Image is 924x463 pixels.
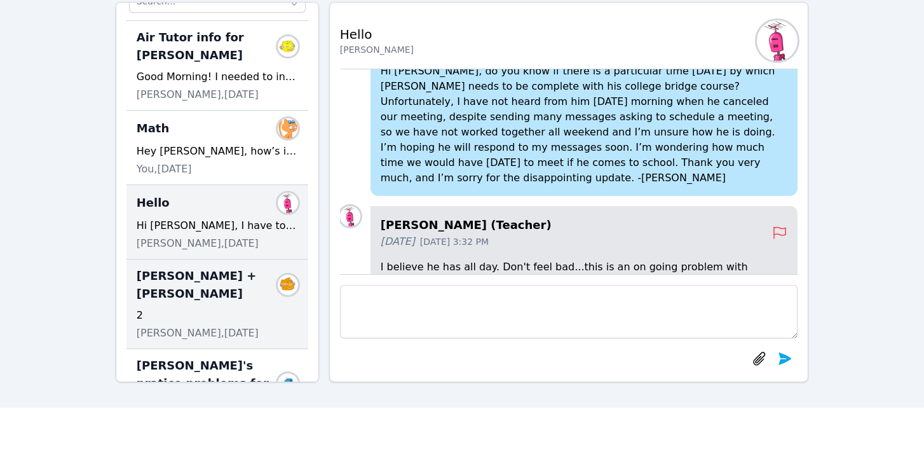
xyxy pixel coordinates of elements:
div: MathAdam RiosHey [PERSON_NAME], how’s it going? :) Do you still need any help completing your col... [126,111,308,185]
span: [PERSON_NAME], [DATE] [137,326,259,341]
img: Amy Herndon [278,193,298,213]
div: Hey [PERSON_NAME], how’s it going? :) Do you still need any help completing your college bridge c... [137,144,298,159]
div: HelloAmy HerndonHi [PERSON_NAME], I have to say that this school district drives me insane. Last ... [126,185,308,259]
p: Hi [PERSON_NAME], do you know if there is a particular time [DATE] by which [PERSON_NAME] needs t... [381,64,788,186]
div: Hi [PERSON_NAME], I have to say that this school district drives me insane. Last week they told u... [137,218,298,233]
div: 2 [137,308,298,323]
span: [PERSON_NAME] + [PERSON_NAME] [137,267,283,303]
img: Amy Herndon [340,206,360,226]
img: Adam Rios [278,118,298,139]
span: You, [DATE] [137,162,192,177]
span: Hello [137,194,170,212]
h2: Hello [340,25,414,43]
p: I believe he has all day. Don't feel bad...this is an on going problem with [PERSON_NAME]. I've b... [381,259,788,290]
span: Air Tutor info for [PERSON_NAME] [137,29,283,64]
img: Marisela Gonzalez [278,36,298,57]
span: [DATE] 3:32 PM [420,235,489,248]
span: Math [137,120,169,137]
img: Amy Herndon [757,20,798,61]
span: [PERSON_NAME]'s pratice problems for his final [137,357,283,410]
div: [PERSON_NAME] + [PERSON_NAME]Alexis Levine2[PERSON_NAME],[DATE] [126,259,308,349]
span: [DATE] [381,234,415,249]
div: [PERSON_NAME] [340,43,414,56]
img: Luke Tinsley [278,373,298,394]
div: [PERSON_NAME]'s pratice problems for his finalLuke TinsleyHere's [PERSON_NAME]'s practice problem... [126,349,308,457]
img: Alexis Levine [278,275,298,295]
span: [PERSON_NAME], [DATE] [137,87,259,102]
div: Air Tutor info for [PERSON_NAME]Marisela GonzalezGood Morning! I needed to inform you that we wil... [126,21,308,111]
div: Good Morning! I needed to inform you that we will suspend [PERSON_NAME]'s tutoring sessions for n... [137,69,298,85]
h4: [PERSON_NAME] (Teacher) [381,216,773,234]
span: [PERSON_NAME], [DATE] [137,236,259,251]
